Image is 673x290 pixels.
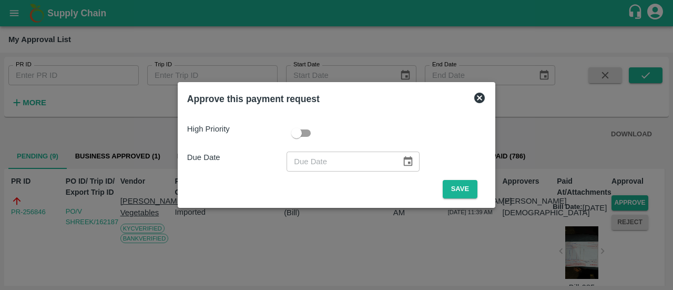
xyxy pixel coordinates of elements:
p: Due Date [187,152,287,163]
b: Approve this payment request [187,94,320,104]
button: Choose date [398,152,418,172]
p: High Priority [187,123,287,135]
button: Save [443,180,477,198]
input: Due Date [287,152,394,172]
